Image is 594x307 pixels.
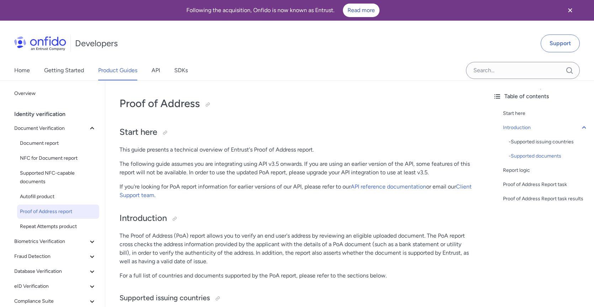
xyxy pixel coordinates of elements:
a: Getting Started [44,60,84,80]
a: API [152,60,160,80]
a: Report logic [503,166,588,175]
h1: Proof of Address [120,96,473,111]
div: Table of contents [493,92,588,101]
a: Repeat Attempts product [17,219,99,234]
span: Autofill product [20,192,96,201]
button: Biometrics Verification [11,234,99,249]
span: Fraud Detection [14,252,88,261]
h2: Start here [120,126,473,138]
div: - Supported documents [509,152,588,160]
span: Document report [20,139,96,148]
div: Identity verification [14,107,102,121]
a: Product Guides [98,60,137,80]
span: Overview [14,89,96,98]
svg: Close banner [566,6,574,15]
a: SDKs [174,60,188,80]
a: Support [541,35,580,52]
a: Proof of Address Report task results [503,195,588,203]
button: Fraud Detection [11,249,99,264]
input: Onfido search input field [466,62,580,79]
a: NFC for Document report [17,151,99,165]
a: -Supported documents [509,152,588,160]
p: The Proof of Address (PoA) report allows you to verify an end user's address by reviewing an elig... [120,232,473,266]
span: Proof of Address report [20,207,96,216]
h1: Developers [75,38,118,49]
a: Read more [343,4,380,17]
p: For a full list of countries and documents supported by the PoA report, please refer to the secti... [120,271,473,280]
a: Start here [503,109,588,118]
a: Introduction [503,123,588,132]
button: Document Verification [11,121,99,136]
button: Database Verification [11,264,99,279]
span: Repeat Attempts product [20,222,96,231]
a: Client Support team [120,183,472,199]
a: Overview [11,86,99,101]
div: - Supported issuing countries [509,138,588,146]
a: -Supported issuing countries [509,138,588,146]
a: Proof of Address Report task [503,180,588,189]
span: NFC for Document report [20,154,96,163]
button: eID Verification [11,279,99,293]
a: Autofill product [17,190,99,204]
a: Supported NFC-capable documents [17,166,99,189]
div: Following the acquisition, Onfido is now known as Entrust. [9,4,557,17]
p: If you're looking for PoA report information for earlier versions of our API, please refer to our... [120,182,473,200]
button: Close banner [557,1,583,19]
a: Home [14,60,30,80]
a: Document report [17,136,99,150]
span: Document Verification [14,124,88,133]
h2: Introduction [120,212,473,224]
h3: Supported issuing countries [120,293,473,304]
span: eID Verification [14,282,88,291]
a: API reference documentation [351,183,426,190]
img: Onfido Logo [14,36,66,51]
span: Compliance Suite [14,297,88,306]
p: This guide presents a technical overview of Entrust's Proof of Address report. [120,145,473,154]
span: Biometrics Verification [14,237,88,246]
span: Database Verification [14,267,88,276]
a: Proof of Address report [17,205,99,219]
span: Supported NFC-capable documents [20,169,96,186]
p: The following guide assumes you are integrating using API v3.5 onwards. If you are using an earli... [120,160,473,177]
